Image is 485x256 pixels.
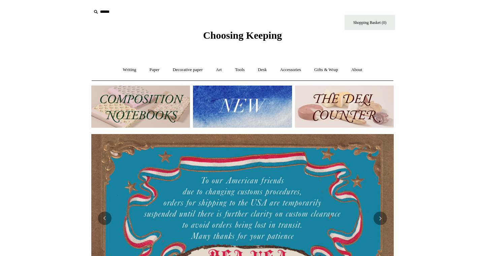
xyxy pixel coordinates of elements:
[167,61,209,79] a: Decorative paper
[203,35,282,40] a: Choosing Keeping
[229,61,251,79] a: Tools
[308,61,344,79] a: Gifts & Wrap
[143,61,166,79] a: Paper
[295,86,394,128] img: The Deli Counter
[274,61,307,79] a: Accessories
[345,15,395,30] a: Shopping Basket (0)
[345,61,368,79] a: About
[91,86,190,128] img: 202302 Composition ledgers.jpg__PID:69722ee6-fa44-49dd-a067-31375e5d54ec
[252,61,273,79] a: Desk
[210,61,228,79] a: Art
[203,30,282,41] span: Choosing Keeping
[193,86,292,128] img: New.jpg__PID:f73bdf93-380a-4a35-bcfe-7823039498e1
[98,212,111,225] button: Previous
[117,61,142,79] a: Writing
[374,212,387,225] button: Next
